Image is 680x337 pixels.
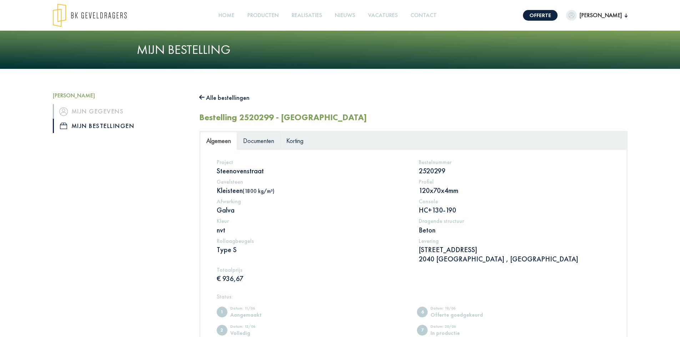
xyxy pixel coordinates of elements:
[217,205,408,215] p: Galva
[217,238,408,244] h5: Rollaagbeugels
[245,7,282,24] a: Producten
[217,325,227,336] span: Volledig
[217,293,610,300] h5: Status:
[419,245,610,264] p: [STREET_ADDRESS] 2040 [GEOGRAPHIC_DATA] , [GEOGRAPHIC_DATA]
[59,107,68,116] img: icon
[419,186,610,195] p: 120x70x4mm
[230,325,289,330] div: Datum: 12/06
[230,312,289,317] div: Aangemaakt
[217,266,408,273] h5: Totaalprijs
[230,306,289,312] div: Datum: 11/06
[408,7,439,24] a: Contact
[419,218,610,224] h5: Dragende structuur
[430,325,489,330] div: Datum: 20/06
[430,330,489,336] div: In productie
[199,112,367,123] h2: Bestelling 2520299 - [GEOGRAPHIC_DATA]
[217,307,227,317] span: Aangemaakt
[430,312,489,317] div: Offerte goedgekeurd
[289,7,325,24] a: Realisaties
[60,123,67,129] img: icon
[417,325,428,336] span: In productie
[217,198,408,205] h5: Afwerking
[217,159,408,165] h5: Project
[566,10,577,21] img: dummypic.png
[286,137,303,145] span: Korting
[206,137,231,145] span: Algemeen
[217,274,408,283] p: € 936,67
[199,92,250,103] button: Alle bestellingen
[200,132,626,149] ul: Tabs
[217,186,408,195] p: Kleisteen
[419,198,610,205] h5: Console
[566,10,628,21] button: [PERSON_NAME]
[419,178,610,185] h5: Profiel
[523,10,558,21] a: Offerte
[230,330,289,336] div: Volledig
[53,4,127,27] img: logo
[419,166,610,175] p: 2520299
[53,92,188,99] h5: [PERSON_NAME]
[417,307,428,317] span: Offerte goedgekeurd
[216,7,237,24] a: Home
[419,205,610,215] p: HC+130-190
[419,238,610,244] h5: Levering
[217,178,408,185] h5: Gevelsteen
[53,104,188,118] a: iconMijn gegevens
[217,245,408,254] p: Type S
[419,225,610,235] p: Beton
[419,159,610,165] h5: Bestelnummer
[577,11,625,20] span: [PERSON_NAME]
[243,137,274,145] span: Documenten
[217,225,408,235] p: nvt
[332,7,358,24] a: Nieuws
[365,7,401,24] a: Vacatures
[217,218,408,224] h5: Kleur
[137,42,544,57] h1: Mijn bestelling
[243,188,274,194] span: (1800 kg/m³)
[53,119,188,133] a: iconMijn bestellingen
[430,306,489,312] div: Datum: 19/06
[217,166,408,175] p: Steenovenstraat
